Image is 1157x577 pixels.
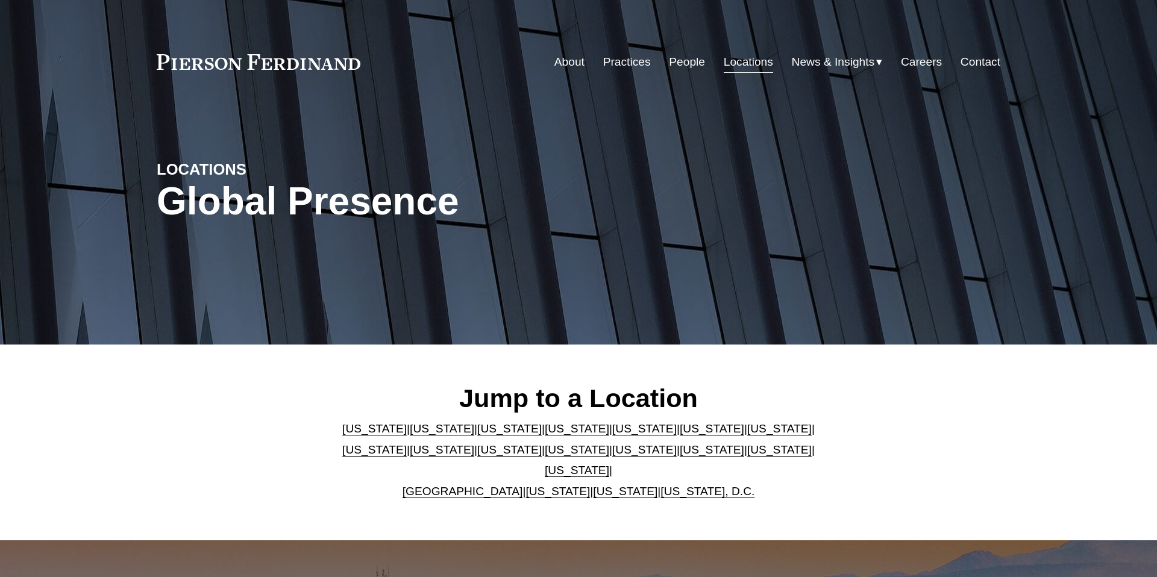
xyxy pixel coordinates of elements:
[612,443,677,456] a: [US_STATE]
[525,485,590,497] a: [US_STATE]
[545,422,609,435] a: [US_STATE]
[157,160,368,179] h4: LOCATIONS
[157,179,719,223] h1: Global Presence
[612,422,677,435] a: [US_STATE]
[747,422,812,435] a: [US_STATE]
[545,443,609,456] a: [US_STATE]
[792,52,875,73] span: News & Insights
[593,485,657,497] a: [US_STATE]
[792,51,883,73] a: folder dropdown
[554,51,585,73] a: About
[747,443,812,456] a: [US_STATE]
[333,419,825,502] p: | | | | | | | | | | | | | | | | | |
[545,464,609,476] a: [US_STATE]
[603,51,651,73] a: Practices
[680,443,744,456] a: [US_STATE]
[477,443,542,456] a: [US_STATE]
[410,422,474,435] a: [US_STATE]
[724,51,773,73] a: Locations
[333,382,825,414] h2: Jump to a Location
[477,422,542,435] a: [US_STATE]
[410,443,474,456] a: [US_STATE]
[961,51,1000,73] a: Contact
[669,51,705,73] a: People
[342,422,407,435] a: [US_STATE]
[660,485,754,497] a: [US_STATE], D.C.
[680,422,744,435] a: [US_STATE]
[342,443,407,456] a: [US_STATE]
[901,51,942,73] a: Careers
[403,485,523,497] a: [GEOGRAPHIC_DATA]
